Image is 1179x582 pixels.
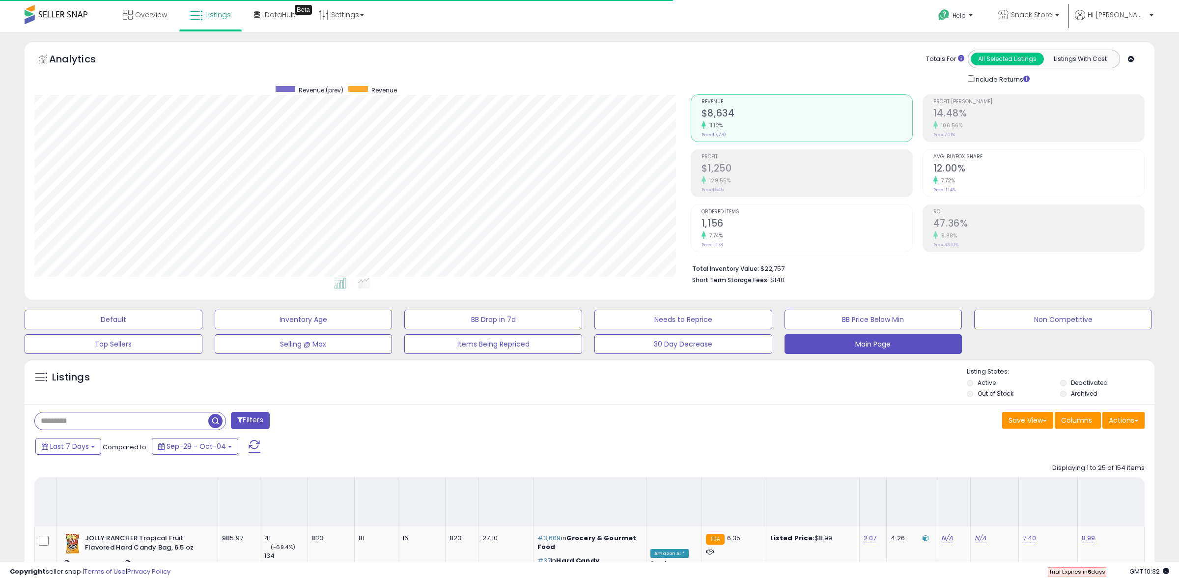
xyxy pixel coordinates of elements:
label: Deactivated [1071,378,1108,387]
a: N/A [975,533,986,543]
span: Grocery & Gourmet Food [537,533,637,552]
span: Overview [135,10,167,20]
small: 7.74% [706,232,723,239]
a: N/A [941,533,953,543]
button: All Selected Listings [971,53,1044,65]
span: 2025-10-15 10:32 GMT [1129,567,1169,576]
div: 823 [449,534,471,543]
li: $22,757 [692,262,1137,274]
a: Help [930,1,982,32]
div: Preset: [650,560,694,582]
span: Last 7 Days [50,441,89,451]
button: BB Price Below Min [785,310,962,329]
span: Listings [205,10,231,20]
small: FBA [706,534,724,545]
span: Revenue [702,99,912,105]
div: $8.99 [770,534,852,543]
small: 129.55% [706,177,731,184]
button: Sep-28 - Oct-04 [152,438,238,455]
div: 81 [359,534,391,543]
span: Sep-28 - Oct-04 [167,441,226,451]
small: 7.72% [938,177,955,184]
span: 6.35 [727,533,741,543]
span: #3,609 [537,533,561,543]
div: 16 [402,534,438,543]
span: Help [953,11,966,20]
b: Listed Price: [770,533,815,543]
strong: Copyright [10,567,46,576]
div: seller snap | | [10,567,170,577]
span: Snack Store [1011,10,1052,20]
div: Amazon AI * [650,549,689,558]
div: ASIN: [63,534,210,580]
span: Avg. Buybox Share [933,154,1144,160]
button: Inventory Age [215,310,393,329]
button: Top Sellers [25,334,202,354]
h5: Analytics [49,52,115,68]
label: Archived [1071,389,1097,398]
span: DataHub [265,10,296,20]
img: 512g8+GH1zL._SL40_.jpg [63,534,83,553]
b: 6 [1088,568,1091,576]
span: | SKU: 1C-VLYA-L5A3 [122,560,181,568]
b: Short Term Storage Fees: [692,276,769,284]
small: Prev: $545 [702,187,724,193]
span: Hard Candy [556,556,599,565]
label: Active [978,378,996,387]
a: B092PLW1WM [83,560,121,568]
a: Privacy Policy [127,567,170,576]
button: Save View [1002,412,1053,429]
small: Prev: 43.10% [933,242,958,248]
h2: $8,634 [702,108,912,121]
div: 134 [264,552,308,560]
small: 9.88% [938,232,957,239]
h2: 1,156 [702,218,912,231]
div: 27.10 [482,534,525,543]
h2: 12.00% [933,163,1144,176]
small: 106.56% [938,122,963,129]
div: Tooltip anchor [295,5,312,15]
span: Ordered Items [702,209,912,215]
small: Prev: $7,770 [702,132,726,138]
i: Get Help [938,9,950,21]
div: 985.97 [222,534,253,543]
span: Revenue (prev) [299,86,343,94]
a: Hi [PERSON_NAME] [1075,10,1153,32]
div: Include Returns [960,73,1041,85]
span: $140 [770,275,785,285]
span: Compared to: [103,442,148,452]
button: Main Page [785,334,962,354]
label: Out of Stock [978,389,1013,398]
small: Prev: 1,073 [702,242,723,248]
small: (-69.4%) [271,543,295,551]
div: 4.26 [891,534,929,543]
h2: 14.48% [933,108,1144,121]
button: Non Competitive [974,310,1152,329]
button: BB Drop in 7d [404,310,582,329]
h2: 47.36% [933,218,1144,231]
div: Totals For [926,55,964,64]
button: Items Being Repriced [404,334,582,354]
span: Revenue [371,86,397,94]
span: #37 [537,556,551,565]
p: in [537,556,639,565]
button: Columns [1055,412,1101,429]
button: Actions [1102,412,1145,429]
span: Columns [1061,415,1092,425]
h5: Listings [52,371,90,384]
b: JOLLY RANCHER Tropical Fruit Flavored Hard Candy Bag, 6.5 oz [85,534,204,554]
span: Trial Expires in days [1049,568,1105,576]
button: Needs to Reprice [594,310,772,329]
div: 41 [264,534,308,543]
button: 30 Day Decrease [594,334,772,354]
a: 7.40 [1023,533,1037,543]
p: in [537,534,639,552]
div: Displaying 1 to 25 of 154 items [1052,464,1145,473]
button: Listings With Cost [1043,53,1117,65]
button: Filters [231,412,269,429]
button: Selling @ Max [215,334,393,354]
div: 823 [312,534,347,543]
small: 11.12% [706,122,723,129]
a: 2.07 [864,533,877,543]
p: Listing States: [967,367,1155,377]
